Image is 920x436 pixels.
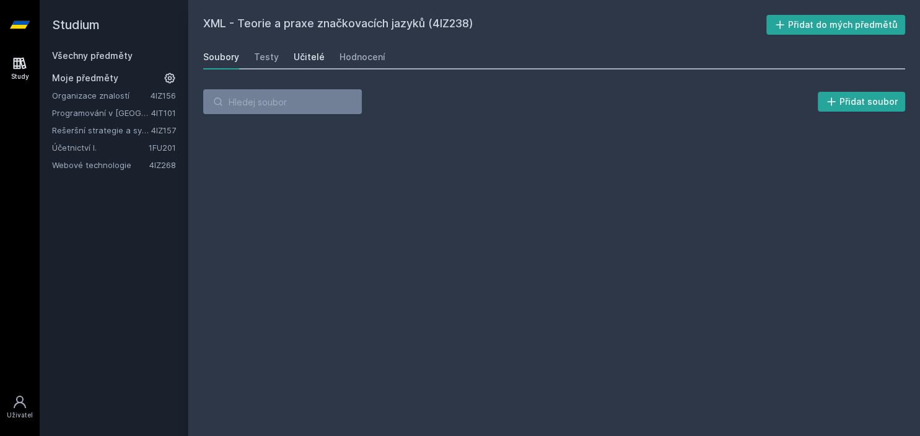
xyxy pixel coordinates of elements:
[766,15,906,35] button: Přidat do mých předmětů
[149,160,176,170] a: 4IZ268
[254,51,279,63] div: Testy
[2,388,37,426] a: Uživatel
[203,51,239,63] div: Soubory
[340,51,385,63] div: Hodnocení
[2,50,37,87] a: Study
[151,125,176,135] a: 4IZ157
[151,91,176,100] a: 4IZ156
[151,108,176,118] a: 4IT101
[294,51,325,63] div: Učitelé
[7,411,33,420] div: Uživatel
[52,159,149,171] a: Webové technologie
[52,89,151,102] a: Organizace znalostí
[52,50,133,61] a: Všechny předměty
[203,15,766,35] h2: XML - Teorie a praxe značkovacích jazyků (4IZ238)
[52,107,151,119] a: Programování v [GEOGRAPHIC_DATA]
[52,124,151,136] a: Rešeršní strategie a systémy
[52,72,118,84] span: Moje předměty
[254,45,279,69] a: Testy
[203,89,362,114] input: Hledej soubor
[149,143,176,153] a: 1FU201
[340,45,385,69] a: Hodnocení
[294,45,325,69] a: Učitelé
[52,141,149,154] a: Účetnictví I.
[818,92,906,112] button: Přidat soubor
[203,45,239,69] a: Soubory
[11,72,29,81] div: Study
